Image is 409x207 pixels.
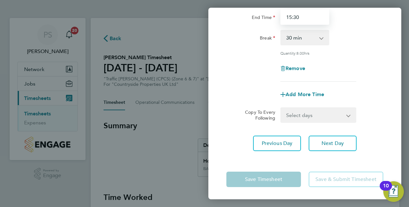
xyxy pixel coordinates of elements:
button: Remove [280,66,305,71]
div: 10 [383,186,389,194]
div: Quantity: hrs [280,50,356,56]
input: E.g. 18:00 [280,9,329,25]
span: 8.00 [296,50,304,56]
button: Open Resource Center, 10 new notifications [383,181,404,202]
label: Copy To Every Following [240,109,275,121]
label: Break [260,35,275,43]
label: End Time [252,14,275,22]
button: Add More Time [280,92,324,97]
button: Next Day [309,136,357,151]
span: Next Day [322,140,344,147]
span: Remove [286,65,305,71]
span: Previous Day [262,140,293,147]
button: Previous Day [253,136,301,151]
span: Add More Time [286,91,324,97]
